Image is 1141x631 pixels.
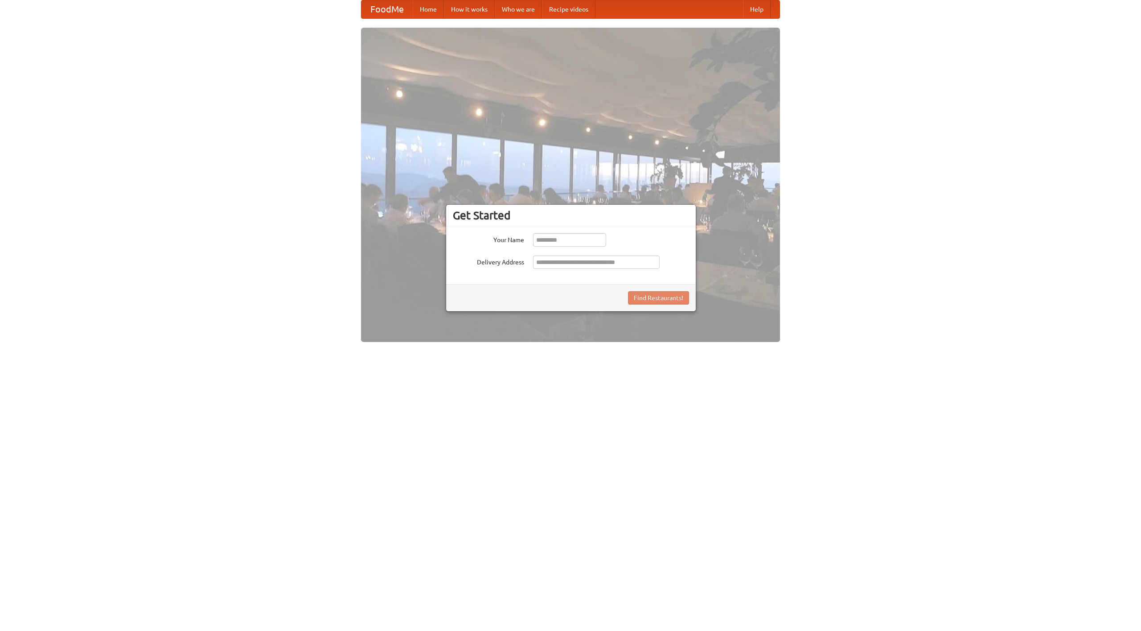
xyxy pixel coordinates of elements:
a: Help [743,0,771,18]
button: Find Restaurants! [628,291,689,305]
label: Delivery Address [453,256,524,267]
a: FoodMe [361,0,413,18]
a: Who we are [495,0,542,18]
a: Recipe videos [542,0,595,18]
label: Your Name [453,233,524,244]
a: How it works [444,0,495,18]
a: Home [413,0,444,18]
h3: Get Started [453,209,689,222]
